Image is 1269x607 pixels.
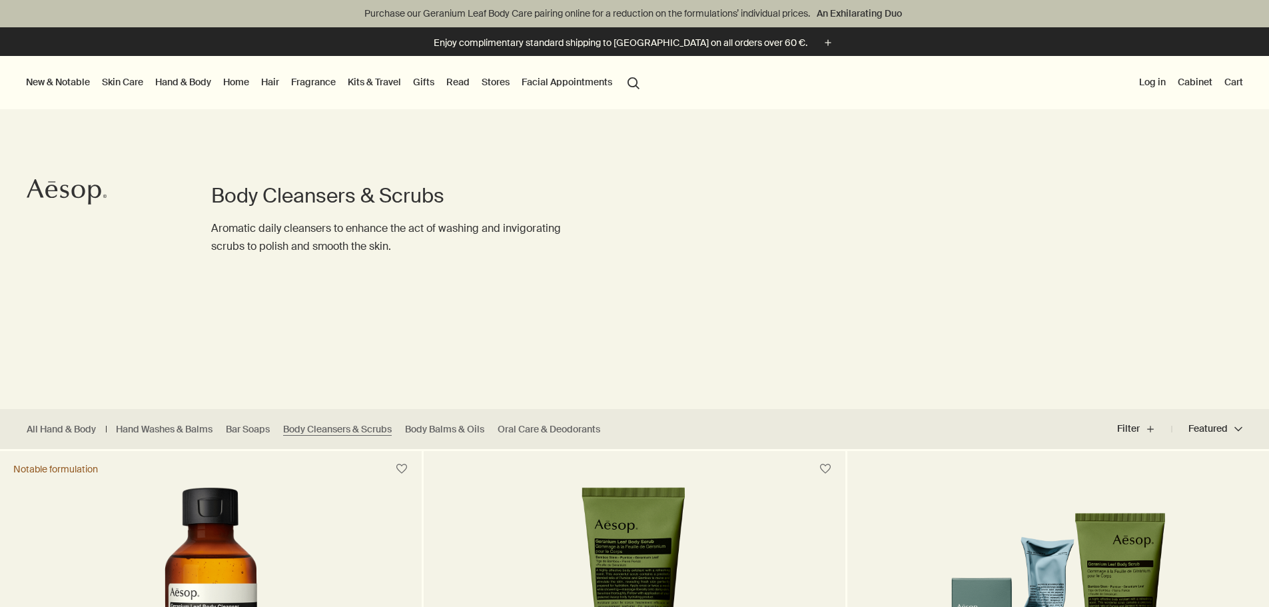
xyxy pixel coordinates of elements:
[23,73,93,91] button: New & Notable
[116,423,212,436] a: Hand Washes & Balms
[288,73,338,91] a: Fragrance
[226,423,270,436] a: Bar Soaps
[99,73,146,91] a: Skin Care
[220,73,252,91] a: Home
[813,457,837,481] button: Save to cabinet
[27,179,107,205] svg: Aesop
[498,423,600,436] a: Oral Care & Deodorants
[283,423,392,436] a: Body Cleansers & Scrubs
[1172,413,1242,445] button: Featured
[153,73,214,91] a: Hand & Body
[479,73,512,91] button: Stores
[1136,73,1168,91] button: Log in
[519,73,615,91] a: Facial Appointments
[258,73,282,91] a: Hair
[410,73,437,91] a: Gifts
[1175,73,1215,91] a: Cabinet
[345,73,404,91] a: Kits & Travel
[444,73,472,91] a: Read
[434,36,807,50] p: Enjoy complimentary standard shipping to [GEOGRAPHIC_DATA] on all orders over 60 €.
[814,6,905,21] a: An Exhilarating Duo
[434,35,835,51] button: Enjoy complimentary standard shipping to [GEOGRAPHIC_DATA] on all orders over 60 €.
[23,175,110,212] a: Aesop
[27,423,96,436] a: All Hand & Body
[13,7,1256,21] p: Purchase our Geranium Leaf Body Care pairing online for a reduction on the formulations’ individu...
[405,423,484,436] a: Body Balms & Oils
[390,457,414,481] button: Save to cabinet
[1117,413,1172,445] button: Filter
[1136,56,1246,109] nav: supplementary
[13,463,98,475] div: Notable formulation
[211,219,581,255] p: Aromatic daily cleansers to enhance the act of washing and invigorating scrubs to polish and smoo...
[211,183,581,209] h1: Body Cleansers & Scrubs
[1222,73,1246,91] button: Cart
[23,56,645,109] nav: primary
[622,69,645,95] button: Open search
